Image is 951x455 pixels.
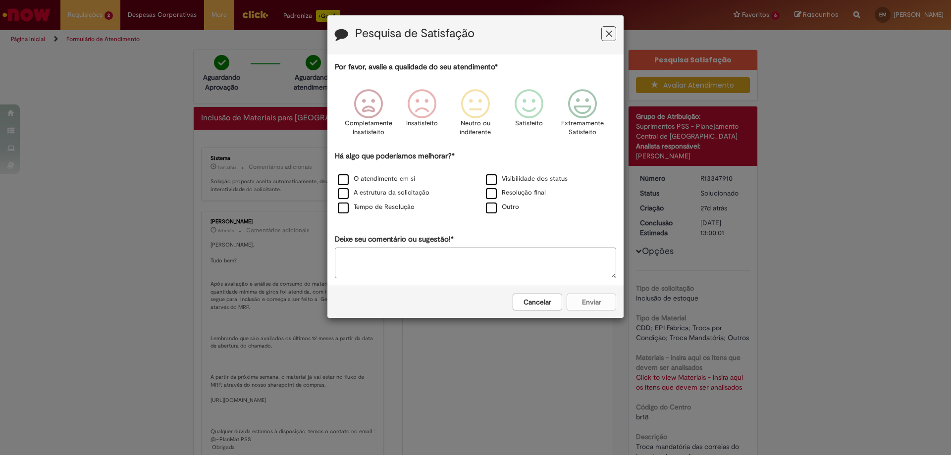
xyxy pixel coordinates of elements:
label: Tempo de Resolução [338,202,415,212]
label: Outro [486,202,519,212]
div: Extremamente Satisfeito [557,82,608,150]
label: Resolução final [486,188,546,198]
div: Há algo que poderíamos melhorar?* [335,151,616,215]
label: Visibilidade dos status [486,174,568,184]
div: Neutro ou indiferente [450,82,501,150]
label: A estrutura da solicitação [338,188,429,198]
button: Cancelar [513,294,562,310]
p: Completamente Insatisfeito [345,119,392,137]
label: Por favor, avalie a qualidade do seu atendimento* [335,62,498,72]
p: Insatisfeito [406,119,438,128]
div: Insatisfeito [397,82,447,150]
div: Satisfeito [504,82,554,150]
label: Pesquisa de Satisfação [355,27,475,40]
label: O atendimento em si [338,174,415,184]
p: Extremamente Satisfeito [561,119,604,137]
div: Completamente Insatisfeito [343,82,393,150]
label: Deixe seu comentário ou sugestão!* [335,234,454,245]
p: Neutro ou indiferente [458,119,493,137]
p: Satisfeito [515,119,543,128]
